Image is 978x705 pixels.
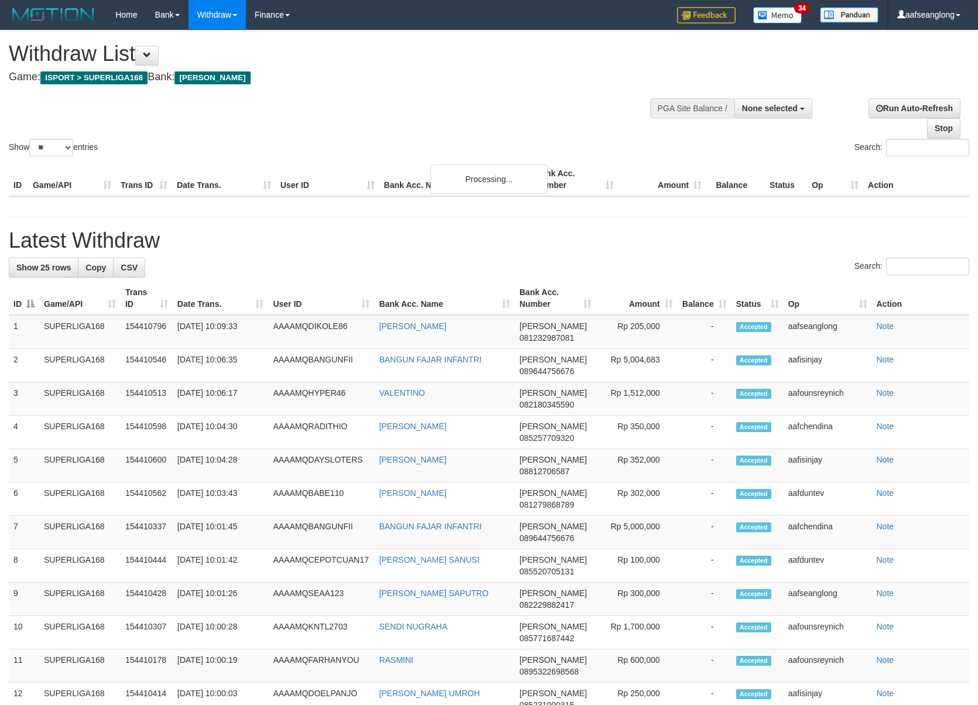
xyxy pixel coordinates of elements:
label: Search: [854,258,969,275]
th: Game/API [28,163,116,196]
a: Note [877,655,894,665]
td: SUPERLIGA168 [39,382,121,416]
td: [DATE] 10:01:45 [173,516,269,549]
a: Note [877,622,894,631]
a: [PERSON_NAME] SANUSI [379,555,479,564]
th: Date Trans.: activate to sort column ascending [173,282,269,315]
td: Rp 100,000 [596,549,678,583]
td: aafchendina [784,516,872,549]
td: aafseanglong [784,315,872,349]
span: Accepted [736,689,771,699]
th: Bank Acc. Number: activate to sort column ascending [515,282,596,315]
a: [PERSON_NAME] UMROH [379,689,480,698]
td: SUPERLIGA168 [39,516,121,549]
td: 154410546 [121,349,173,382]
td: AAAAMQBANGUNFII [268,516,374,549]
th: Status [765,163,807,196]
td: Rp 1,512,000 [596,382,678,416]
span: None selected [742,104,798,113]
td: 154410337 [121,516,173,549]
span: [PERSON_NAME] [519,422,587,431]
span: 34 [794,3,810,13]
span: Copy 082229882417 to clipboard [519,600,574,610]
th: User ID [276,163,379,196]
span: Copy 085257709320 to clipboard [519,433,574,443]
h1: Latest Withdraw [9,229,969,252]
td: [DATE] 10:01:42 [173,549,269,583]
td: SUPERLIGA168 [39,616,121,649]
td: AAAAMQBANGUNFII [268,349,374,382]
select: Showentries [29,139,73,156]
td: - [678,616,731,649]
td: Rp 302,000 [596,482,678,516]
td: [DATE] 10:00:19 [173,649,269,683]
span: [PERSON_NAME] [519,321,587,331]
span: [PERSON_NAME] [519,689,587,698]
a: Note [877,321,894,331]
a: BANGUN FAJAR INFANTRI [379,355,481,364]
td: Rp 350,000 [596,416,678,449]
td: [DATE] 10:09:33 [173,315,269,349]
a: Run Auto-Refresh [868,98,960,118]
img: MOTION_logo.png [9,6,98,23]
th: Balance: activate to sort column ascending [678,282,731,315]
td: [DATE] 10:00:28 [173,616,269,649]
a: SENDI NUGRAHA [379,622,447,631]
td: 10 [9,616,39,649]
th: Trans ID [116,163,172,196]
img: Button%20Memo.svg [753,7,802,23]
a: Note [877,355,894,364]
td: Rp 5,000,000 [596,516,678,549]
a: RASMINI [379,655,413,665]
a: [PERSON_NAME] [379,422,446,431]
td: aafseanglong [784,583,872,616]
th: Action [872,282,970,315]
a: Note [877,689,894,698]
h1: Withdraw List [9,42,640,66]
td: - [678,449,731,482]
td: AAAAMQDAYSLOTERS [268,449,374,482]
span: [PERSON_NAME] [519,355,587,364]
a: Show 25 rows [9,258,78,278]
a: Note [877,422,894,431]
span: [PERSON_NAME] [519,455,587,464]
th: Trans ID: activate to sort column ascending [121,282,173,315]
td: aafisinjay [784,349,872,382]
td: Rp 352,000 [596,449,678,482]
th: Op: activate to sort column ascending [784,282,872,315]
td: - [678,549,731,583]
a: Copy [78,258,114,278]
td: SUPERLIGA168 [39,449,121,482]
button: None selected [734,98,812,118]
span: Accepted [736,556,771,566]
td: Rp 600,000 [596,649,678,683]
span: Copy 089644756676 to clipboard [519,367,574,376]
a: [PERSON_NAME] [379,488,446,498]
td: Rp 300,000 [596,583,678,616]
th: ID [9,163,28,196]
a: Note [877,588,894,598]
img: Feedback.jpg [677,7,736,23]
td: [DATE] 10:06:35 [173,349,269,382]
td: aafounsreynich [784,382,872,416]
td: - [678,382,731,416]
span: CSV [121,263,138,272]
span: Copy [86,263,106,272]
td: - [678,416,731,449]
td: Rp 205,000 [596,315,678,349]
td: SUPERLIGA168 [39,349,121,382]
td: 11 [9,649,39,683]
span: Copy 081279868789 to clipboard [519,500,574,509]
span: Copy 089644756676 to clipboard [519,533,574,543]
td: [DATE] 10:03:43 [173,482,269,516]
td: 154410428 [121,583,173,616]
td: aafduntev [784,549,872,583]
th: Amount [618,163,706,196]
span: [PERSON_NAME] [519,622,587,631]
span: Copy 08812706587 to clipboard [519,467,570,476]
th: Game/API: activate to sort column ascending [39,282,121,315]
td: aafounsreynich [784,616,872,649]
span: Copy 0895322698568 to clipboard [519,667,579,676]
td: aafchendina [784,416,872,449]
th: Bank Acc. Number [531,163,618,196]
